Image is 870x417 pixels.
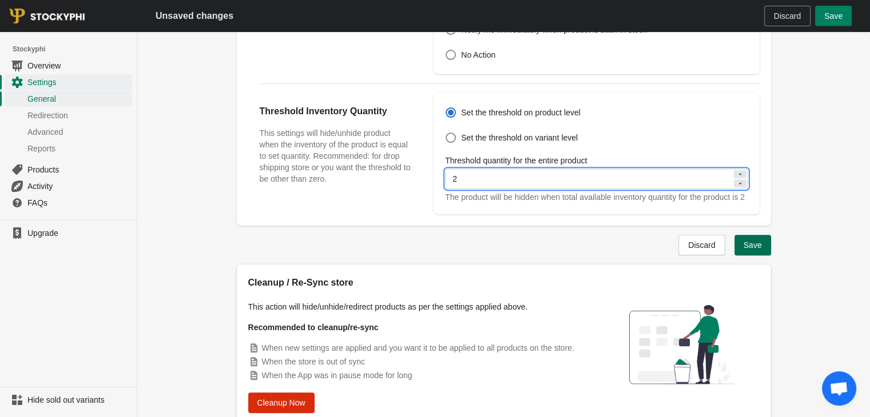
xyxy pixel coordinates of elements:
[5,123,132,140] a: Advanced
[734,235,771,255] button: Save
[248,323,379,332] strong: Recommended to cleanup/re-sync
[262,357,366,366] span: When the store is out of sync
[262,371,412,380] span: When the App was in pause mode for long
[27,394,130,406] span: Hide sold out variants
[27,60,130,71] span: Overview
[5,90,132,107] a: General
[445,155,587,166] label: Threshold quantity for the entire product
[156,9,233,23] h2: Unsaved changes
[27,197,130,209] span: FAQs
[824,11,843,21] span: Save
[461,132,578,143] span: Set the threshold on variant level
[5,392,132,408] a: Hide sold out variants
[27,181,130,192] span: Activity
[248,301,591,312] p: This action will hide/unhide/redirect products as per the settings applied above.
[27,227,130,239] span: Upgrade
[13,43,137,55] span: Stockyphi
[461,107,581,118] span: Set the threshold on product level
[27,164,130,175] span: Products
[257,398,305,407] span: Cleanup Now
[262,343,574,352] span: When new settings are applied and you want it to be applied to all products on the store.
[445,191,748,203] div: The product will be hidden when total available inventory quantity for the product is 2
[248,276,591,290] h2: Cleanup / Re-Sync store
[5,140,132,157] a: Reports
[248,392,315,413] button: Cleanup Now
[461,49,495,61] span: No Action
[260,127,411,185] h3: This settings will hide/unhide product when the inventory of the product is equal to set quantity...
[27,126,130,138] span: Advanced
[678,235,725,255] button: Discard
[27,110,130,121] span: Redirection
[5,107,132,123] a: Redirection
[27,143,130,154] span: Reports
[5,194,132,211] a: FAQs
[5,178,132,194] a: Activity
[27,77,130,88] span: Settings
[822,371,856,406] a: Open chat
[5,161,132,178] a: Products
[744,240,762,250] span: Save
[260,105,411,118] h2: Threshold Inventory Quantity
[815,6,852,26] button: Save
[5,74,132,90] a: Settings
[688,240,715,250] span: Discard
[5,225,132,241] a: Upgrade
[764,6,811,26] button: Discard
[5,57,132,74] a: Overview
[774,11,801,21] span: Discard
[27,93,130,105] span: General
